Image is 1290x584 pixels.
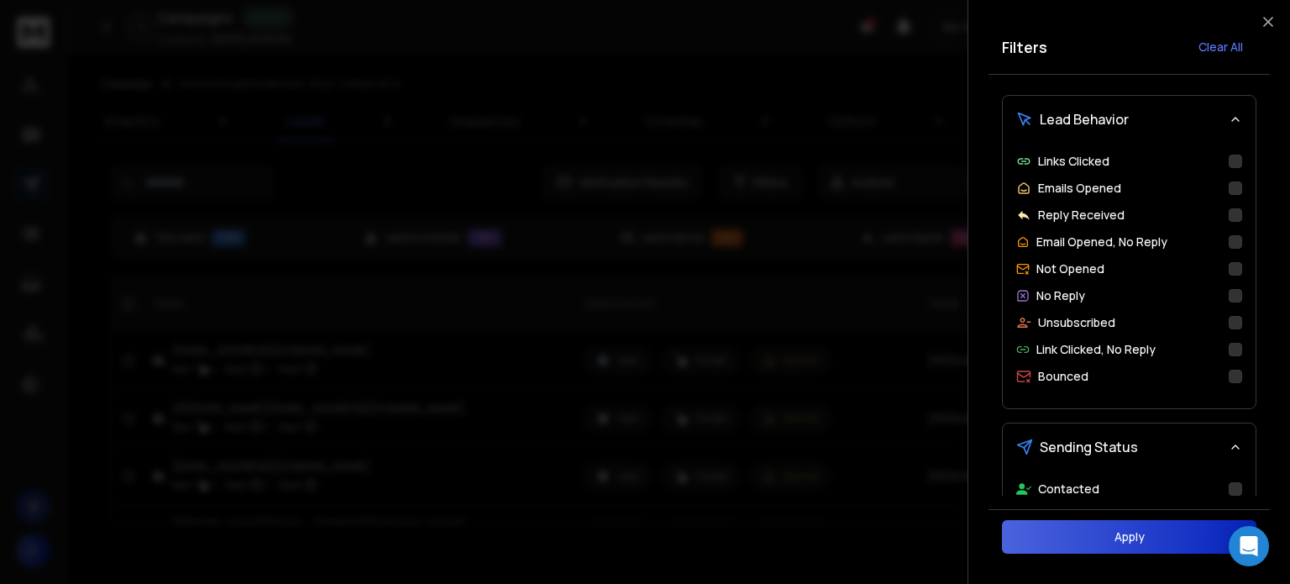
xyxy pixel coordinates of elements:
[1040,437,1138,457] span: Sending Status
[1002,520,1256,554] button: Apply
[1040,109,1129,129] span: Lead Behavior
[1002,35,1047,59] h2: Filters
[1038,368,1088,385] p: Bounced
[1038,481,1099,497] p: Contacted
[1038,314,1115,331] p: Unsubscribed
[1036,287,1085,304] p: No Reply
[1038,207,1125,224] p: Reply Received
[1003,96,1256,143] button: Lead Behavior
[1038,153,1109,170] p: Links Clicked
[1185,30,1256,64] button: Clear All
[1036,234,1167,250] p: Email Opened, No Reply
[1038,180,1121,197] p: Emails Opened
[1036,260,1104,277] p: Not Opened
[1003,143,1256,408] div: Lead Behavior
[1229,526,1269,566] div: Open Intercom Messenger
[1003,424,1256,471] button: Sending Status
[1036,341,1156,358] p: Link Clicked, No Reply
